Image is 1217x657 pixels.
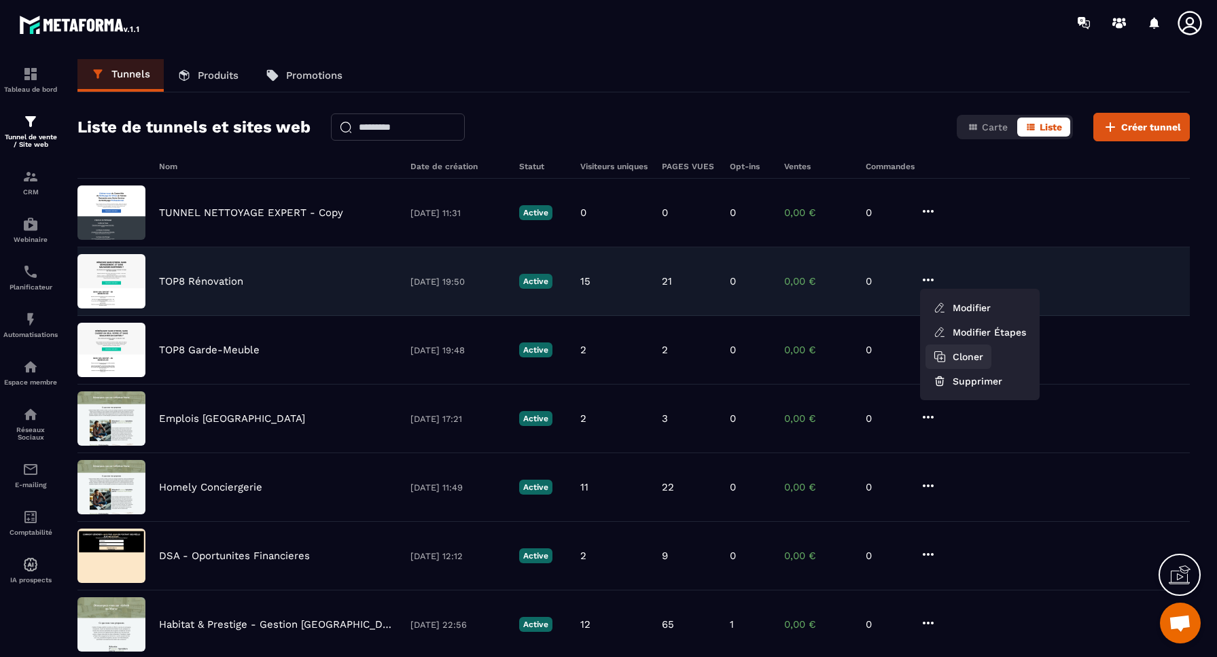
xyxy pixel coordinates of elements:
h2: Liste de tunnels et sites web [77,113,311,141]
p: 2 [662,344,668,356]
p: 0 [662,207,668,219]
img: automations [22,311,39,327]
p: Active [519,617,552,632]
p: E-mailing [3,481,58,489]
p: 2 [580,550,586,562]
img: formation [22,168,39,185]
a: emailemailE-mailing [3,451,58,499]
p: 0 [730,481,736,493]
img: image [77,460,145,514]
p: 21 [662,275,672,287]
img: scheduler [22,264,39,280]
a: Promotions [252,59,356,92]
p: 12 [580,618,590,631]
p: Produits [198,69,239,82]
a: Modifier Étapes [925,320,1034,344]
img: image [77,185,145,240]
p: 0,00 € [784,550,852,562]
p: [DATE] 11:31 [410,208,506,218]
h6: Date de création [410,162,506,171]
a: automationsautomationsEspace membre [3,349,58,396]
p: Tunnel de vente / Site web [3,133,58,148]
img: formation [22,113,39,130]
p: CRM [3,188,58,196]
p: 0 [580,207,586,219]
h6: Ventes [784,162,852,171]
img: accountant [22,509,39,525]
a: Produits [164,59,252,92]
img: image [77,529,145,583]
button: Liste [1017,118,1070,137]
p: Automatisations [3,331,58,338]
p: 1 [730,618,734,631]
img: social-network [22,406,39,423]
p: 0 [730,207,736,219]
img: automations [22,216,39,232]
p: 0 [866,344,906,356]
img: image [77,323,145,377]
span: Carte [982,122,1008,132]
a: formationformationCRM [3,158,58,206]
p: 2 [580,412,586,425]
p: [DATE] 19:48 [410,345,506,355]
img: image [77,254,145,308]
p: 65 [662,618,674,631]
p: Active [519,274,552,289]
p: 0 [866,275,906,287]
p: 0 [866,481,906,493]
p: TUNNEL NETTOYAGE EXPERT - Copy [159,207,343,219]
img: automations [22,359,39,375]
h6: PAGES VUES [662,162,716,171]
p: DSA - Oportunites Financieres [159,550,310,562]
p: 0,00 € [784,275,852,287]
button: Créer tunnel [1093,113,1190,141]
p: Planificateur [3,283,58,291]
h6: Nom [159,162,397,171]
p: 0 [730,275,736,287]
a: formationformationTunnel de vente / Site web [3,103,58,158]
p: Espace membre [3,378,58,386]
button: Modifier [925,296,1034,320]
a: Ouvrir le chat [1160,603,1201,643]
img: image [77,597,145,652]
p: Homely Conciergerie [159,481,262,493]
p: 0 [730,550,736,562]
p: 0,00 € [784,344,852,356]
p: 0 [866,207,906,219]
img: logo [19,12,141,37]
a: automationsautomationsAutomatisations [3,301,58,349]
p: 2 [580,344,586,356]
p: 0 [866,412,906,425]
p: 22 [662,481,674,493]
p: 0,00 € [784,207,852,219]
img: automations [22,556,39,573]
p: [DATE] 11:49 [410,482,506,493]
img: image [77,391,145,446]
p: Emplois [GEOGRAPHIC_DATA] [159,412,305,425]
p: Tableau de bord [3,86,58,93]
a: Tunnels [77,59,164,92]
h6: Commandes [866,162,915,171]
p: 9 [662,550,668,562]
a: accountantaccountantComptabilité [3,499,58,546]
a: schedulerschedulerPlanificateur [3,253,58,301]
span: Liste [1040,122,1062,132]
h6: Opt-ins [730,162,771,171]
p: [DATE] 12:12 [410,551,506,561]
p: Active [519,342,552,357]
p: Active [519,548,552,563]
p: 0 [866,618,906,631]
p: 0 [730,412,736,425]
a: social-networksocial-networkRéseaux Sociaux [3,396,58,451]
img: formation [22,66,39,82]
p: [DATE] 22:56 [410,620,506,630]
a: formationformationTableau de bord [3,56,58,103]
img: email [22,461,39,478]
p: [DATE] 17:21 [410,414,506,424]
p: 0,00 € [784,618,852,631]
p: Réseaux Sociaux [3,426,58,441]
p: Active [519,480,552,495]
p: TOP8 Garde-Meuble [159,344,260,356]
button: Cloner [925,344,991,369]
span: Créer tunnel [1121,120,1181,134]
